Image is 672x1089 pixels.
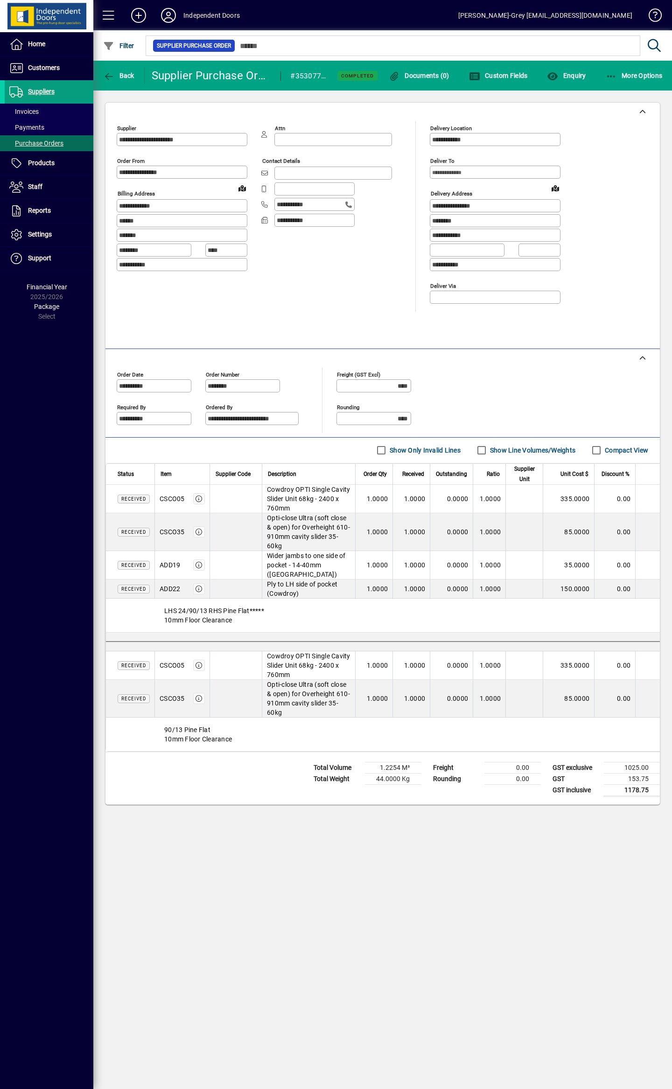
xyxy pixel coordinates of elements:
td: GST exclusive [548,762,604,773]
td: GST [548,773,604,784]
span: Supplier Purchase Order [157,41,231,50]
td: 1.0000 [392,680,430,718]
button: More Options [603,67,665,84]
span: Custom Fields [469,72,528,79]
td: 1.0000 [355,579,392,599]
a: Reports [5,199,93,223]
td: 0.00 [594,551,635,579]
td: 1.0000 [473,680,505,718]
button: Filter [101,37,137,54]
td: 0.0000 [430,513,473,551]
td: 85.0000 [543,680,594,718]
a: View on map [548,181,563,195]
span: Order Qty [364,469,387,479]
span: Unit Cost $ [560,469,588,479]
td: 85.0000 [543,513,594,551]
td: 0.00 [484,762,540,773]
span: Opti-close Ultra (soft close & open) for Overheight 610-910mm cavity slider 35-60kg [267,513,350,551]
span: Package [34,303,59,310]
mat-label: Attn [275,125,285,132]
mat-label: Ordered by [206,404,232,410]
a: Support [5,247,93,270]
td: 0.0000 [430,651,473,680]
td: 335.0000 [543,485,594,513]
span: Enquiry [547,72,586,79]
span: Received [121,663,146,668]
mat-label: Supplier [117,125,136,132]
a: Customers [5,56,93,80]
a: View on map [235,181,250,195]
div: CSCO05 [160,661,185,670]
td: Total Weight [309,773,365,784]
span: Ply to LH side of pocket (Cowdroy) [267,579,350,598]
a: Home [5,33,93,56]
div: ADD22 [160,584,180,593]
span: Home [28,40,45,48]
td: 1.0000 [355,513,392,551]
td: 1.0000 [392,579,430,599]
span: Outstanding [436,469,467,479]
div: Independent Doors [183,8,240,23]
app-page-header-button: Back [93,67,145,84]
span: Received [121,696,146,701]
div: ADD19 [160,560,180,570]
mat-label: Deliver To [430,158,455,164]
span: Status [118,469,134,479]
span: Cowdroy OPTI Single Cavity Slider Unit 68kg - 2400 x 760mm [267,651,350,679]
a: Staff [5,175,93,199]
td: 0.00 [594,485,635,513]
td: GST inclusive [548,784,604,796]
td: 1.0000 [392,485,430,513]
td: 1.0000 [392,551,430,579]
a: Purchase Orders [5,135,93,151]
span: Ratio [487,469,500,479]
mat-label: Required by [117,404,146,410]
span: Discount % [602,469,630,479]
span: Received [121,563,146,568]
td: 0.0000 [430,579,473,599]
td: 1.2254 M³ [365,762,421,773]
button: Back [101,67,137,84]
div: #353077-1 [290,69,326,84]
td: 0.00 [594,513,635,551]
span: Staff [28,183,42,190]
span: Received [121,586,146,592]
button: Profile [154,7,183,24]
mat-label: Rounding [337,404,359,410]
div: Supplier Purchase Order [152,68,272,83]
td: 1.0000 [355,651,392,680]
span: Description [268,469,296,479]
span: Customers [28,64,60,71]
td: 1.0000 [355,485,392,513]
div: [PERSON_NAME]-Grey [EMAIL_ADDRESS][DOMAIN_NAME] [458,8,632,23]
span: Supplier Code [216,469,251,479]
div: CSCO35 [160,527,185,537]
td: 335.0000 [543,651,594,680]
mat-label: Freight (GST excl) [337,371,380,377]
button: Enquiry [545,67,588,84]
a: Invoices [5,104,93,119]
td: 1178.75 [604,784,660,796]
mat-label: Order from [117,158,145,164]
span: Wider jambs to one side of pocket - 14-40mm ([GEOGRAPHIC_DATA]) [267,551,350,579]
div: CSCO35 [160,694,185,703]
mat-label: Order number [206,371,239,377]
label: Show Only Invalid Lines [388,446,461,455]
label: Compact View [603,446,648,455]
span: More Options [606,72,663,79]
span: Completed [341,73,374,79]
td: 1025.00 [604,762,660,773]
span: Opti-close Ultra (soft close & open) for Overheight 610-910mm cavity slider 35-60kg [267,680,350,717]
span: Reports [28,207,51,214]
td: 0.0000 [430,680,473,718]
td: 1.0000 [355,551,392,579]
td: 1.0000 [392,651,430,680]
a: Knowledge Base [642,2,660,32]
span: Purchase Orders [9,140,63,147]
button: Custom Fields [467,67,530,84]
span: Documents (0) [389,72,449,79]
mat-label: Order date [117,371,143,377]
span: Financial Year [27,283,67,291]
td: 1.0000 [473,513,505,551]
td: 1.0000 [473,651,505,680]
